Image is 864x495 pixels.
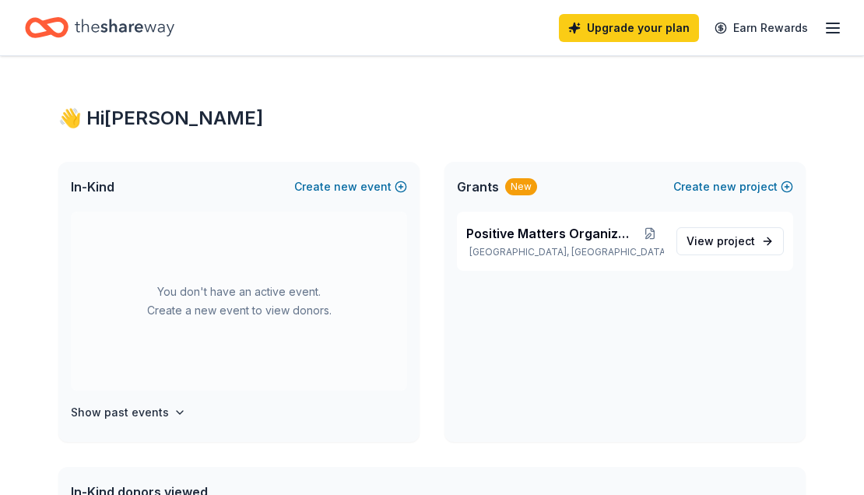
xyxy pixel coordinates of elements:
p: [GEOGRAPHIC_DATA], [GEOGRAPHIC_DATA] [466,246,664,258]
button: Createnewevent [294,177,407,196]
a: Home [25,9,174,46]
span: new [713,177,736,196]
div: New [505,178,537,195]
button: Show past events [71,403,186,422]
div: 👋 Hi [PERSON_NAME] [58,106,806,131]
a: Earn Rewards [705,14,817,42]
a: Upgrade your plan [559,14,699,42]
span: Positive Matters Organization [466,224,635,243]
h4: Show past events [71,403,169,422]
span: Grants [457,177,499,196]
div: You don't have an active event. Create a new event to view donors. [71,212,407,391]
a: View project [676,227,784,255]
span: In-Kind [71,177,114,196]
span: project [717,234,755,247]
button: Createnewproject [673,177,793,196]
span: new [334,177,357,196]
span: View [687,232,755,251]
